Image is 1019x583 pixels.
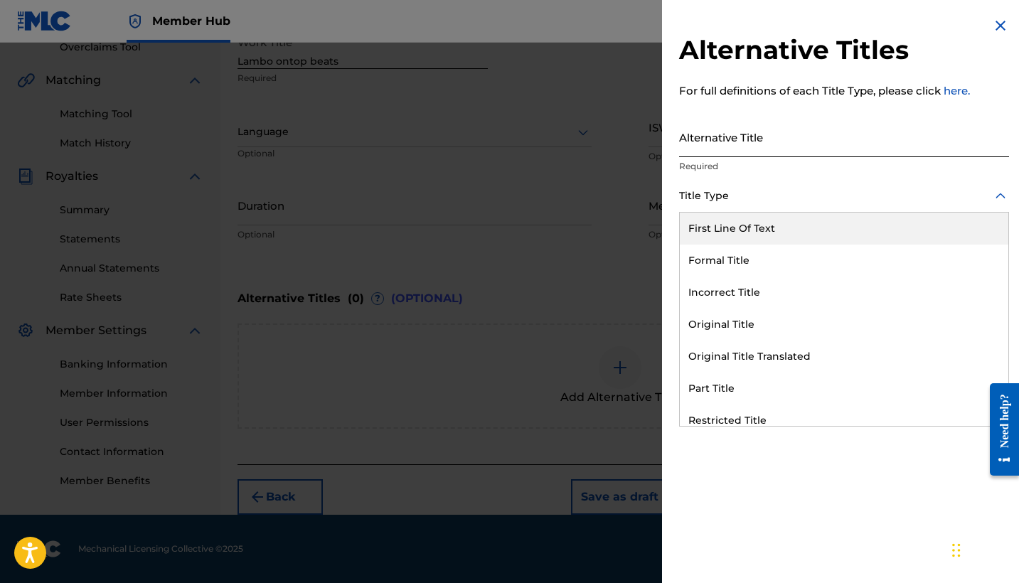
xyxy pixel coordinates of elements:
[680,341,1008,373] div: Original Title Translated
[680,405,1008,437] div: Restricted Title
[679,34,1009,66] h2: Alternative Titles
[948,515,1019,583] iframe: Chat Widget
[952,529,961,572] div: Drag
[979,369,1019,491] iframe: Resource Center
[679,83,1009,100] p: For full definitions of each Title Type, please click
[127,13,144,30] img: Top Rightsholder
[680,277,1008,309] div: Incorrect Title
[944,84,970,97] a: here.
[680,245,1008,277] div: Formal Title
[679,160,1009,173] p: Required
[152,13,230,29] span: Member Hub
[17,11,72,31] img: MLC Logo
[680,309,1008,341] div: Original Title
[680,373,1008,405] div: Part Title
[680,213,1008,245] div: First Line Of Text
